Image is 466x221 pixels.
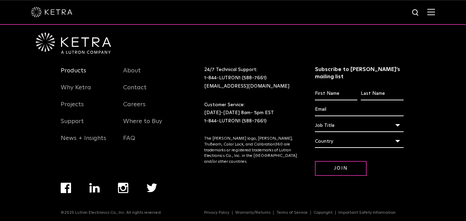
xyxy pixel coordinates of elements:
a: Warranty/Returns [232,211,274,215]
div: Country [315,135,404,148]
input: Join [315,161,367,176]
img: linkedin [89,183,100,193]
a: Careers [123,101,146,117]
a: 1-844-LUTRON1 (588-7661) [204,76,267,80]
a: About [123,67,141,83]
img: Ketra-aLutronCo_White_RGB [36,33,111,54]
img: ketra-logo-2019-white [31,7,72,17]
p: 24/7 Technical Support: [204,66,298,90]
a: Terms of Service [274,211,311,215]
img: search icon [412,9,420,17]
p: The [PERSON_NAME] logo, [PERSON_NAME], TruBeam, Color Lock, and Calibration360 are trademarks or ... [204,136,298,165]
a: Important Safety Information [336,211,398,215]
a: Support [61,118,84,133]
a: Products [61,67,86,83]
input: Email [315,103,404,116]
img: instagram [118,183,128,193]
a: [EMAIL_ADDRESS][DOMAIN_NAME] [204,84,289,89]
a: News + Insights [61,134,106,150]
img: twitter [147,183,157,192]
a: 1-844-LUTRON1 (588-7661) [204,119,267,123]
a: Privacy Policy [201,211,232,215]
p: ©2025 Lutron Electronics Co., Inc. All rights reserved. [61,210,162,215]
div: Navigation Menu [123,66,176,150]
div: Navigation Menu [61,66,113,150]
a: Why Ketra [61,84,91,100]
img: facebook [61,183,71,193]
div: Navigation Menu [61,183,176,210]
div: Job Title [315,119,404,132]
div: Navigation Menu [204,210,405,215]
a: Copyright [311,211,336,215]
a: Contact [123,84,147,100]
h3: Subscribe to [PERSON_NAME]’s mailing list [315,66,404,80]
input: First Name [315,87,357,100]
a: Projects [61,101,84,117]
img: Hamburger%20Nav.svg [427,9,435,15]
p: Customer Service: [DATE]-[DATE] 8am- 5pm EST [204,101,298,125]
a: FAQ [123,134,135,150]
a: Where to Buy [123,118,162,133]
input: Last Name [361,87,403,100]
